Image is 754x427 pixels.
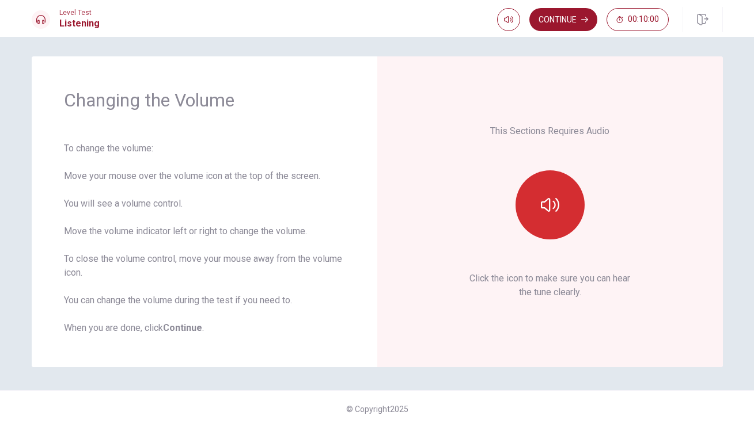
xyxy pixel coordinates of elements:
button: 00:10:00 [607,8,669,31]
button: Continue [529,8,597,31]
h1: Changing the Volume [64,89,345,112]
p: This Sections Requires Audio [490,124,609,138]
b: Continue [163,322,202,333]
h1: Listening [59,17,100,30]
div: To change the volume: Move your mouse over the volume icon at the top of the screen. You will see... [64,142,345,335]
span: © Copyright 2025 [346,405,408,414]
span: Level Test [59,9,100,17]
span: 00:10:00 [628,15,659,24]
p: Click the icon to make sure you can hear the tune clearly. [469,272,630,299]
